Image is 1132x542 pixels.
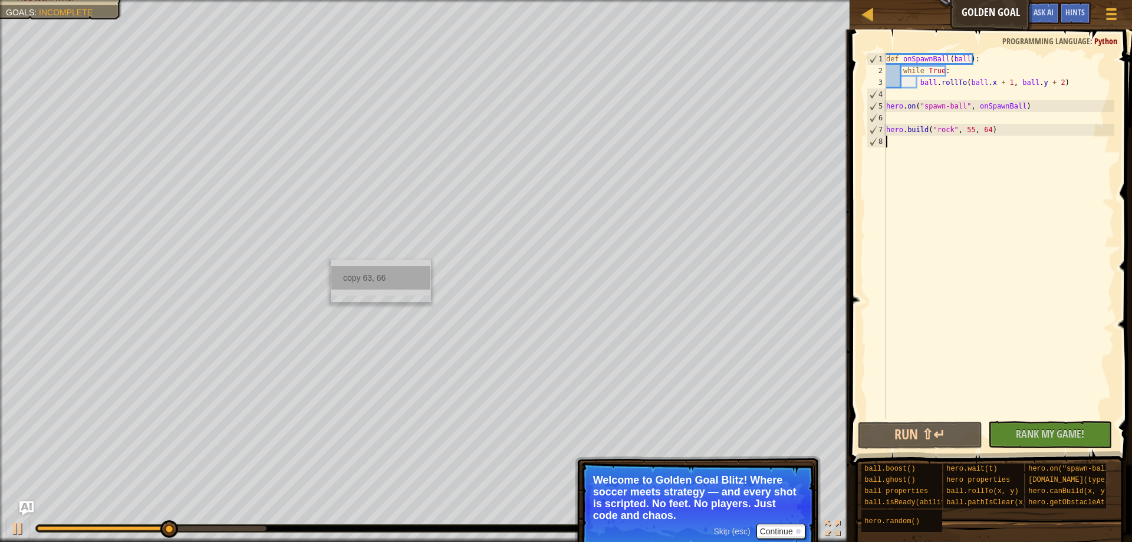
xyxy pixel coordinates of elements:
[864,465,915,473] span: ball.boost()
[864,487,928,495] span: ball properties
[1090,35,1094,47] span: :
[946,465,997,473] span: hero.wait(t)
[864,476,915,484] span: ball.ghost()
[593,474,802,521] p: Welcome to Golden Goal Blitz! Where soccer meets strategy — and every shot is scripted. No feet. ...
[867,136,886,147] div: 8
[6,518,29,542] button: Ctrl + P: Play
[867,112,886,124] div: 6
[988,421,1112,448] button: Rank My Game!
[864,517,920,525] span: hero.random()
[19,501,34,515] button: Ask AI
[946,498,1039,507] span: ball.pathIsClear(x, y)
[1002,35,1090,47] span: Programming language
[858,422,982,449] button: Run ⇧↵
[713,527,750,536] span: Skip (esc)
[1094,35,1117,47] span: Python
[946,476,1010,484] span: hero properties
[1028,498,1130,507] span: hero.getObstacleAt(x, y)
[1028,2,1059,24] button: Ask AI
[39,8,93,17] span: Incomplete
[1016,426,1084,441] span: Rank My Game!
[864,498,953,507] span: ball.isReady(ability)
[1034,6,1054,18] span: Ask AI
[867,65,886,77] div: 2
[756,524,805,539] button: Continue
[1065,6,1085,18] span: Hints
[867,124,886,136] div: 7
[946,487,1018,495] span: ball.rollTo(x, y)
[867,100,886,112] div: 5
[1028,465,1130,473] span: hero.on("spawn-ball", f)
[1097,2,1126,30] button: Show game menu
[867,77,886,88] div: 3
[821,518,844,542] button: Toggle fullscreen
[867,88,886,100] div: 4
[6,8,34,17] span: Goals
[867,53,886,65] div: 1
[34,8,39,17] span: :
[331,266,430,290] div: copy 63, 66
[1028,487,1109,495] span: hero.canBuild(x, y)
